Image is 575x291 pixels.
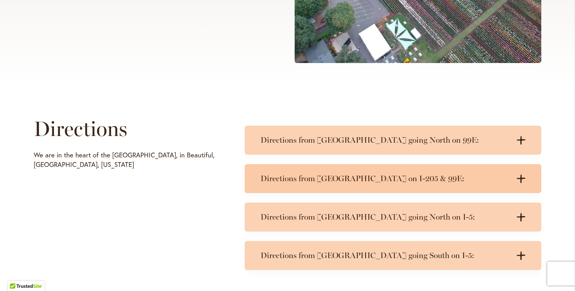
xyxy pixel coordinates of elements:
summary: Directions from [GEOGRAPHIC_DATA] going South on I-5: [245,241,541,270]
h3: Directions from [GEOGRAPHIC_DATA] going North on 99E: [261,135,510,145]
h1: Directions [34,117,222,141]
summary: Directions from [GEOGRAPHIC_DATA] going North on I-5: [245,203,541,232]
h3: Directions from [GEOGRAPHIC_DATA] going North on I-5: [261,212,510,222]
p: We are in the heart of the [GEOGRAPHIC_DATA], in Beautiful, [GEOGRAPHIC_DATA], [US_STATE] [34,150,222,169]
h3: Directions from [GEOGRAPHIC_DATA] going South on I-5: [261,251,510,260]
h3: Directions from [GEOGRAPHIC_DATA] on I-205 & 99E: [261,174,510,184]
summary: Directions from [GEOGRAPHIC_DATA] going North on 99E: [245,126,541,155]
summary: Directions from [GEOGRAPHIC_DATA] on I-205 & 99E: [245,164,541,193]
